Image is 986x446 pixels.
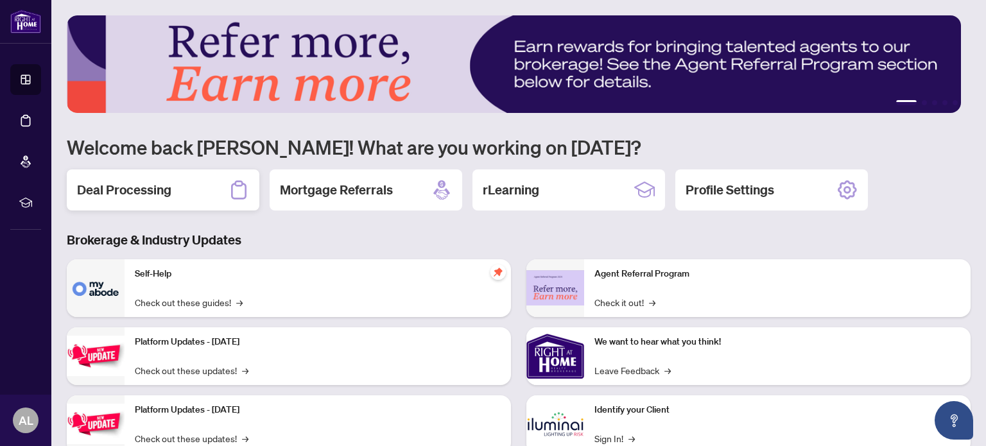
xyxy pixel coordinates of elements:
img: logo [10,10,41,33]
span: → [242,431,248,445]
button: 3 [932,100,937,105]
span: → [664,363,671,377]
a: Leave Feedback→ [594,363,671,377]
a: Sign In!→ [594,431,635,445]
p: Platform Updates - [DATE] [135,335,501,349]
p: Platform Updates - [DATE] [135,403,501,417]
a: Check out these updates!→ [135,431,248,445]
img: Platform Updates - July 8, 2025 [67,404,125,444]
img: We want to hear what you think! [526,327,584,385]
span: AL [19,411,33,429]
h2: Mortgage Referrals [280,181,393,199]
h1: Welcome back [PERSON_NAME]! What are you working on [DATE]? [67,135,971,159]
p: Self-Help [135,267,501,281]
img: Slide 0 [67,15,961,113]
span: → [649,295,655,309]
span: pushpin [490,264,506,280]
button: Open asap [935,401,973,440]
img: Platform Updates - July 21, 2025 [67,336,125,376]
p: Agent Referral Program [594,267,960,281]
h2: rLearning [483,181,539,199]
h2: Deal Processing [77,181,171,199]
span: → [628,431,635,445]
p: We want to hear what you think! [594,335,960,349]
button: 2 [922,100,927,105]
button: 1 [896,100,917,105]
p: Identify your Client [594,403,960,417]
img: Agent Referral Program [526,270,584,305]
span: → [242,363,248,377]
button: 4 [942,100,947,105]
a: Check out these updates!→ [135,363,248,377]
h3: Brokerage & Industry Updates [67,231,971,249]
a: Check it out!→ [594,295,655,309]
button: 5 [953,100,958,105]
a: Check out these guides!→ [135,295,243,309]
img: Self-Help [67,259,125,317]
span: → [236,295,243,309]
h2: Profile Settings [686,181,774,199]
